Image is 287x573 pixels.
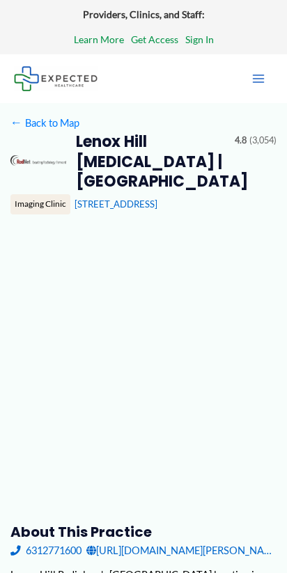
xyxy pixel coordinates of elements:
img: Expected Healthcare Logo - side, dark font, small [14,66,98,91]
span: ← [10,116,23,129]
a: Learn More [74,31,124,49]
a: ←Back to Map [10,113,79,132]
h3: About this practice [10,523,277,541]
a: [URL][DOMAIN_NAME][PERSON_NAME] [86,541,277,560]
h2: Lenox Hill [MEDICAL_DATA] | [GEOGRAPHIC_DATA] [76,132,225,191]
span: (3,054) [249,132,277,149]
span: 4.8 [235,132,247,149]
button: Main menu toggle [244,64,273,93]
div: Imaging Clinic [10,194,70,214]
a: 6312771600 [10,541,82,560]
a: [STREET_ADDRESS] [75,198,157,210]
strong: Providers, Clinics, and Staff: [83,8,205,20]
a: Get Access [131,31,178,49]
a: Sign In [185,31,214,49]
